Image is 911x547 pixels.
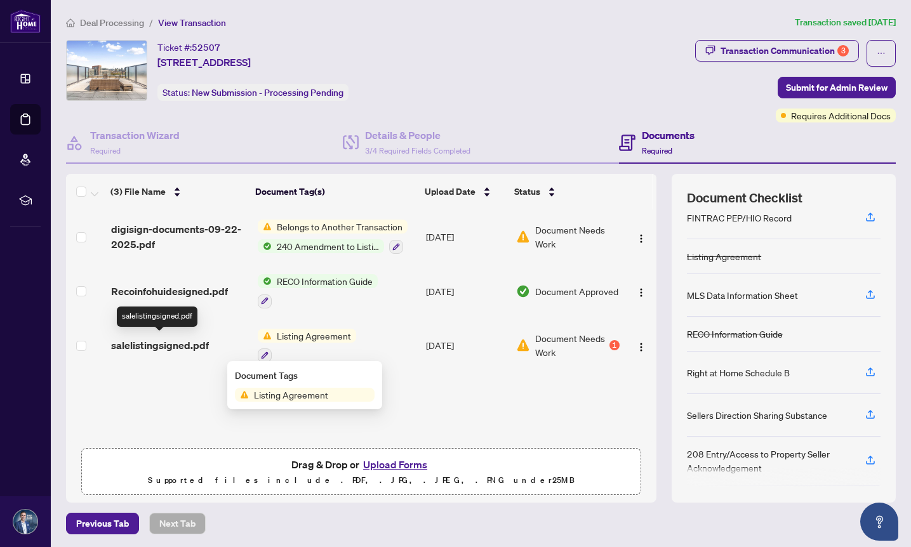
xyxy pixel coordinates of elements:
[516,230,530,244] img: Document Status
[67,41,147,100] img: IMG-W12394237_1.jpg
[157,84,349,101] div: Status:
[687,211,792,225] div: FINTRAC PEP/HIO Record
[10,10,41,33] img: logo
[235,369,375,383] div: Document Tags
[795,15,896,30] article: Transaction saved [DATE]
[76,513,129,534] span: Previous Tab
[149,513,206,534] button: Next Tab
[157,40,220,55] div: Ticket #:
[111,221,248,252] span: digisign-documents-09-22-2025.pdf
[421,264,512,319] td: [DATE]
[642,128,695,143] h4: Documents
[291,456,431,473] span: Drag & Drop or
[695,40,859,62] button: Transaction Communication3
[516,284,530,298] img: Document Status
[636,342,646,352] img: Logo
[90,128,180,143] h4: Transaction Wizard
[272,274,378,288] span: RECO Information Guide
[420,174,509,209] th: Upload Date
[421,209,512,264] td: [DATE]
[509,174,621,209] th: Status
[636,234,646,244] img: Logo
[786,77,888,98] span: Submit for Admin Review
[877,49,886,58] span: ellipsis
[642,146,672,155] span: Required
[192,42,220,53] span: 52507
[111,284,228,299] span: Recoinfohuidesigned.pdf
[721,41,849,61] div: Transaction Communication
[90,146,121,155] span: Required
[111,338,209,353] span: salelistingsigned.pdf
[421,319,512,373] td: [DATE]
[687,249,761,263] div: Listing Agreement
[791,109,891,122] span: Requires Additional Docs
[272,329,356,343] span: Listing Agreement
[90,473,633,488] p: Supported files include .PDF, .JPG, .JPEG, .PNG under 25 MB
[687,189,802,207] span: Document Checklist
[636,287,646,298] img: Logo
[158,17,226,29] span: View Transaction
[157,55,251,70] span: [STREET_ADDRESS]
[631,227,651,247] button: Logo
[514,185,540,199] span: Status
[272,220,408,234] span: Belongs to Another Transaction
[258,239,272,253] img: Status Icon
[258,220,272,234] img: Status Icon
[837,45,849,56] div: 3
[258,329,272,343] img: Status Icon
[66,513,139,534] button: Previous Tab
[80,17,144,29] span: Deal Processing
[687,408,827,422] div: Sellers Direction Sharing Substance
[365,146,470,155] span: 3/4 Required Fields Completed
[631,335,651,355] button: Logo
[687,447,850,475] div: 208 Entry/Access to Property Seller Acknowledgement
[365,128,470,143] h4: Details & People
[82,449,641,496] span: Drag & Drop orUpload FormsSupported files include .PDF, .JPG, .JPEG, .PNG under25MB
[13,510,37,534] img: Profile Icon
[149,15,153,30] li: /
[105,174,250,209] th: (3) File Name
[258,274,272,288] img: Status Icon
[250,174,420,209] th: Document Tag(s)
[258,274,378,308] button: Status IconRECO Information Guide
[687,366,790,379] div: Right at Home Schedule B
[66,18,75,27] span: home
[516,338,530,352] img: Document Status
[631,281,651,301] button: Logo
[535,331,606,359] span: Document Needs Work
[110,185,166,199] span: (3) File Name
[258,220,408,254] button: Status IconBelongs to Another TransactionStatus Icon240 Amendment to Listing Agreement - Authorit...
[535,223,619,251] span: Document Needs Work
[687,288,798,302] div: MLS Data Information Sheet
[359,456,431,473] button: Upload Forms
[258,329,356,363] button: Status IconListing Agreement
[425,185,475,199] span: Upload Date
[609,340,620,350] div: 1
[192,87,343,98] span: New Submission - Processing Pending
[535,284,618,298] span: Document Approved
[249,388,333,402] span: Listing Agreement
[117,306,197,327] div: salelistingsigned.pdf
[778,77,896,98] button: Submit for Admin Review
[272,239,384,253] span: 240 Amendment to Listing Agreement - Authority to Offer for Sale Price Change/Extension/Amendment(s)
[860,503,898,541] button: Open asap
[235,388,249,402] img: Status Icon
[687,327,783,341] div: RECO Information Guide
